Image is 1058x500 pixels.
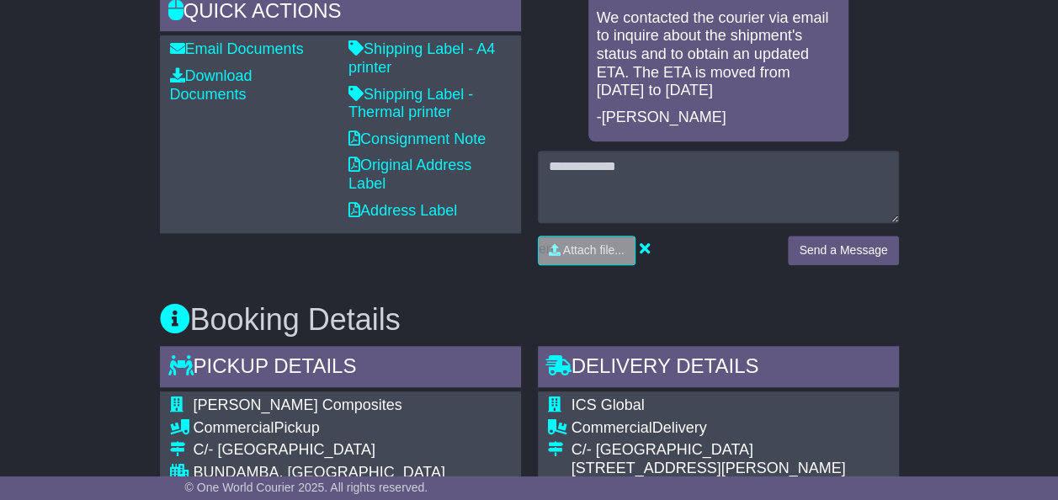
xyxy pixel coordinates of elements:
div: C/- [GEOGRAPHIC_DATA] [194,441,450,460]
div: C/- [GEOGRAPHIC_DATA] [572,441,889,460]
a: Shipping Label - Thermal printer [348,86,473,121]
div: BUNDAMBA, [GEOGRAPHIC_DATA] [194,464,450,482]
a: Address Label [348,202,457,219]
p: -[PERSON_NAME] [597,109,840,127]
a: Original Address Label [348,157,471,192]
span: Commercial [572,419,652,436]
div: [STREET_ADDRESS][PERSON_NAME] [572,460,889,478]
a: Email Documents [170,40,304,57]
p: We contacted the courier via email to inquire about the shipment's status and to obtain an update... [597,9,840,100]
span: © One World Courier 2025. All rights reserved. [185,481,428,494]
div: Delivery Details [538,346,899,391]
h3: Booking Details [160,303,899,337]
div: Pickup Details [160,346,521,391]
button: Send a Message [788,236,898,265]
a: Shipping Label - A4 printer [348,40,495,76]
a: Consignment Note [348,130,486,147]
span: ICS Global [572,396,645,413]
div: Delivery [572,419,889,438]
span: [PERSON_NAME] Composites [194,396,402,413]
span: Commercial [194,419,274,436]
div: Pickup [194,419,450,438]
a: Download Documents [170,67,253,103]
